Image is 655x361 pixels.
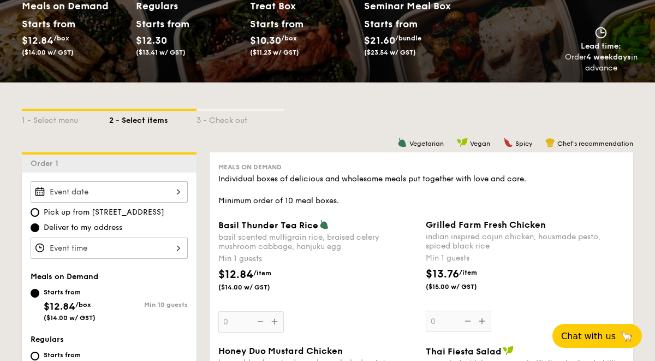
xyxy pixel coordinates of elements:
[250,34,281,46] span: $10.30
[136,16,184,32] div: Starts from
[109,301,188,309] div: Min 10 guests
[218,253,417,264] div: Min 1 guests
[22,111,109,126] div: 1 - Select menu
[31,289,39,298] input: Starts from$12.84/box($14.00 w/ GST)Min 10 guests
[552,324,642,348] button: Chat with us🦙
[44,288,96,297] div: Starts from
[426,253,624,264] div: Min 1 guests
[503,138,513,147] img: icon-spicy.37a8142b.svg
[250,16,299,32] div: Starts from
[31,181,188,203] input: Event date
[426,232,624,251] div: indian inspired cajun chicken, housmade pesto, spiced black rice
[31,352,39,360] input: Starts from$12.30($13.41 w/ GST)Min 10 guests
[109,111,196,126] div: 2 - Select items
[395,34,421,42] span: /bundle
[620,330,633,342] span: 🦙
[196,111,284,126] div: 3 - Check out
[457,138,468,147] img: icon-vegan.f8ff3823.svg
[586,52,631,62] strong: 4 weekdays
[397,138,407,147] img: icon-vegetarian.fe4039eb.svg
[281,34,297,42] span: /box
[44,222,122,233] span: Deliver to my address
[564,52,638,74] div: Order in advance
[31,223,39,232] input: Deliver to my address
[253,269,271,277] span: /item
[31,335,64,344] span: Regulars
[319,220,329,229] img: icon-vegetarian.fe4039eb.svg
[581,42,621,51] span: Lead time:
[136,49,186,56] span: ($13.41 w/ GST)
[136,34,167,46] span: $12.30
[31,272,98,281] span: Meals on Demand
[515,140,532,147] span: Spicy
[22,34,53,46] span: $12.84
[44,207,164,218] span: Pick up from [STREET_ADDRESS]
[22,16,70,32] div: Starts from
[364,49,416,56] span: ($23.54 w/ GST)
[218,174,624,206] div: Individual boxes of delicious and wholesome meals put together with love and care. Minimum order ...
[44,300,75,312] span: $12.84
[31,159,63,168] span: Order 1
[459,269,477,276] span: /item
[250,49,299,56] span: ($11.23 w/ GST)
[426,282,500,291] span: ($15.00 w/ GST)
[364,16,417,32] div: Starts from
[31,208,39,217] input: Pick up from [STREET_ADDRESS]
[503,346,514,356] img: icon-vegan.f8ff3823.svg
[22,49,74,56] span: ($14.00 w/ GST)
[557,140,633,147] span: Chef's recommendation
[218,346,343,356] span: Honey Duo Mustard Chicken
[561,331,616,341] span: Chat with us
[218,268,253,281] span: $12.84
[470,140,490,147] span: Vegan
[218,283,293,292] span: ($14.00 w/ GST)
[31,238,188,259] input: Event time
[218,163,282,171] span: Meals on Demand
[53,34,69,42] span: /box
[409,140,444,147] span: Vegetarian
[218,233,417,251] div: basil scented multigrain rice, braised celery mushroom cabbage, hanjuku egg
[426,268,459,281] span: $13.76
[44,314,96,322] span: ($14.00 w/ GST)
[545,138,555,147] img: icon-chef-hat.a58ddaea.svg
[426,220,546,230] span: Grilled Farm Fresh Chicken
[218,220,318,230] span: Basil Thunder Tea Rice
[426,346,502,357] span: Thai Fiesta Salad
[44,351,93,359] div: Starts from
[364,34,395,46] span: $21.60
[593,27,609,39] img: icon-clock.2db775ea.svg
[75,301,91,309] span: /box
